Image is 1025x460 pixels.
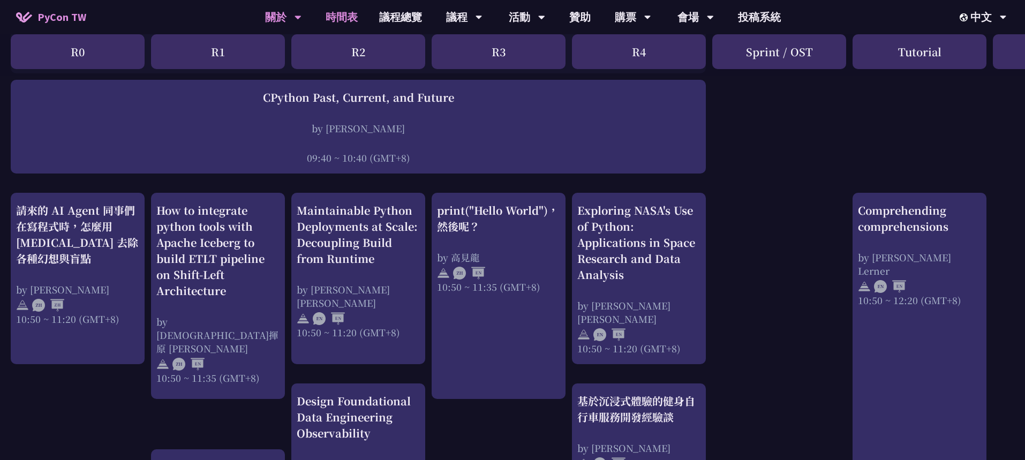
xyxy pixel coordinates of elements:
[572,34,706,69] div: R4
[297,312,310,325] img: svg+xml;base64,PHN2ZyB4bWxucz0iaHR0cDovL3d3dy53My5vcmcvMjAwMC9zdmciIHdpZHRoPSIyNCIgaGVpZ2h0PSIyNC...
[37,9,86,25] span: PyCon TW
[172,358,205,371] img: ZHEN.371966e.svg
[291,34,425,69] div: R2
[432,34,566,69] div: R3
[437,202,560,235] div: print("Hello World")，然後呢？
[5,4,97,31] a: PyCon TW
[16,122,700,135] div: by [PERSON_NAME]
[874,280,906,293] img: ENEN.5a408d1.svg
[593,328,625,341] img: ENEN.5a408d1.svg
[437,267,450,280] img: svg+xml;base64,PHN2ZyB4bWxucz0iaHR0cDovL3d3dy53My5vcmcvMjAwMC9zdmciIHdpZHRoPSIyNCIgaGVpZ2h0PSIyNC...
[437,280,560,293] div: 10:50 ~ 11:35 (GMT+8)
[858,202,981,235] div: Comprehending comprehensions
[712,34,846,69] div: Sprint / OST
[156,202,280,384] a: How to integrate python tools with Apache Iceberg to build ETLT pipeline on Shift-Left Architectu...
[16,299,29,312] img: svg+xml;base64,PHN2ZyB4bWxucz0iaHR0cDovL3d3dy53My5vcmcvMjAwMC9zdmciIHdpZHRoPSIyNCIgaGVpZ2h0PSIyNC...
[858,280,871,293] img: svg+xml;base64,PHN2ZyB4bWxucz0iaHR0cDovL3d3dy53My5vcmcvMjAwMC9zdmciIHdpZHRoPSIyNCIgaGVpZ2h0PSIyNC...
[16,89,700,164] a: CPython Past, Current, and Future by [PERSON_NAME] 09:40 ~ 10:40 (GMT+8)
[156,371,280,384] div: 10:50 ~ 11:35 (GMT+8)
[156,202,280,299] div: How to integrate python tools with Apache Iceberg to build ETLT pipeline on Shift-Left Architecture
[297,202,420,267] div: Maintainable Python Deployments at Scale: Decoupling Build from Runtime
[156,358,169,371] img: svg+xml;base64,PHN2ZyB4bWxucz0iaHR0cDovL3d3dy53My5vcmcvMjAwMC9zdmciIHdpZHRoPSIyNCIgaGVpZ2h0PSIyNC...
[16,89,700,105] div: CPython Past, Current, and Future
[577,299,700,326] div: by [PERSON_NAME] [PERSON_NAME]
[16,312,139,326] div: 10:50 ~ 11:20 (GMT+8)
[577,342,700,355] div: 10:50 ~ 11:20 (GMT+8)
[16,12,32,22] img: Home icon of PyCon TW 2025
[16,151,700,164] div: 09:40 ~ 10:40 (GMT+8)
[297,202,420,339] a: Maintainable Python Deployments at Scale: Decoupling Build from Runtime by [PERSON_NAME] [PERSON_...
[16,202,139,326] a: 請來的 AI Agent 同事們在寫程式時，怎麼用 [MEDICAL_DATA] 去除各種幻想與盲點 by [PERSON_NAME] 10:50 ~ 11:20 (GMT+8)
[853,34,986,69] div: Tutorial
[577,393,700,425] div: 基於沉浸式體驗的健身自行車服務開發經驗談
[960,13,970,21] img: Locale Icon
[577,202,700,283] div: Exploring NASA's Use of Python: Applications in Space Research and Data Analysis
[297,326,420,339] div: 10:50 ~ 11:20 (GMT+8)
[577,441,700,455] div: by [PERSON_NAME]
[16,283,139,296] div: by [PERSON_NAME]
[16,202,139,267] div: 請來的 AI Agent 同事們在寫程式時，怎麼用 [MEDICAL_DATA] 去除各種幻想與盲點
[577,328,590,341] img: svg+xml;base64,PHN2ZyB4bWxucz0iaHR0cDovL3d3dy53My5vcmcvMjAwMC9zdmciIHdpZHRoPSIyNCIgaGVpZ2h0PSIyNC...
[437,202,560,293] a: print("Hello World")，然後呢？ by 高見龍 10:50 ~ 11:35 (GMT+8)
[858,251,981,277] div: by [PERSON_NAME] Lerner
[151,34,285,69] div: R1
[453,267,485,280] img: ZHEN.371966e.svg
[858,202,981,307] a: Comprehending comprehensions by [PERSON_NAME] Lerner 10:50 ~ 12:20 (GMT+8)
[577,202,700,355] a: Exploring NASA's Use of Python: Applications in Space Research and Data Analysis by [PERSON_NAME]...
[297,393,420,441] div: Design Foundational Data Engineering Observability
[858,293,981,307] div: 10:50 ~ 12:20 (GMT+8)
[297,283,420,310] div: by [PERSON_NAME] [PERSON_NAME]
[313,312,345,325] img: ENEN.5a408d1.svg
[32,299,64,312] img: ZHZH.38617ef.svg
[156,315,280,355] div: by [DEMOGRAPHIC_DATA]揮原 [PERSON_NAME]
[437,251,560,264] div: by 高見龍
[11,34,145,69] div: R0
